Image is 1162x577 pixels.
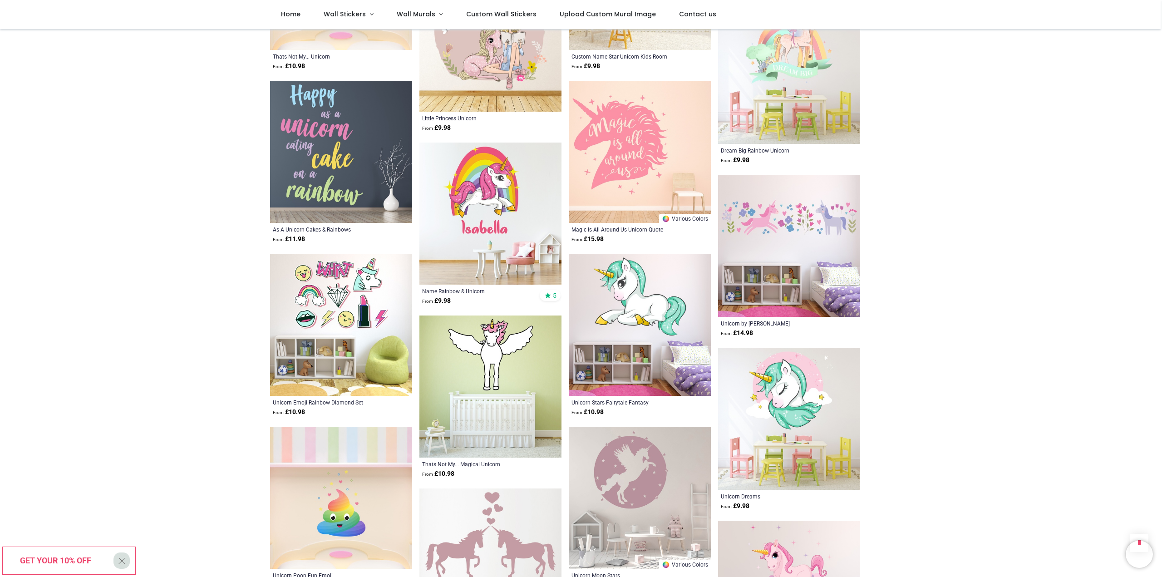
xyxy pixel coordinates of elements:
[571,235,604,244] strong: £ 15.98
[324,10,366,19] span: Wall Stickers
[560,10,656,19] span: Upload Custom Mural Image
[419,143,561,285] img: Personalised Name Rainbow & Unicorn Wall Sticker
[422,287,532,295] a: Name Rainbow & Unicorn
[571,64,582,69] span: From
[571,53,681,60] a: Custom Name Star Unicorn Kids Room
[718,175,860,317] img: Unicorn Wall Sticker by Klara Hawkins
[659,214,711,223] a: Various Colors
[422,296,451,306] strong: £ 9.98
[571,410,582,415] span: From
[422,299,433,304] span: From
[270,254,412,396] img: Unicorn Emoji Rainbow Diamond Wall Sticker Set
[273,64,284,69] span: From
[721,158,732,163] span: From
[422,126,433,131] span: From
[273,235,305,244] strong: £ 11.98
[422,123,451,133] strong: £ 9.98
[422,460,532,468] a: Thats Not My... Magical Unicorn
[721,156,749,165] strong: £ 9.98
[571,62,600,71] strong: £ 9.98
[422,469,454,478] strong: £ 10.98
[569,81,711,223] img: Magic Is All Around Us Unicorn Quote Wall Sticker
[397,10,435,19] span: Wall Murals
[270,427,412,569] img: Unicorn Poop Fun Emoji Wall Sticker
[273,226,382,233] a: As A Unicorn Cakes & Rainbows
[659,560,711,569] a: Various Colors
[273,237,284,242] span: From
[721,147,830,154] a: Dream Big Rainbow Unicorn
[721,493,830,500] a: Unicorn Dreams
[721,320,830,327] a: Unicorn by [PERSON_NAME]
[721,504,732,509] span: From
[721,502,749,511] strong: £ 9.98
[571,408,604,417] strong: £ 10.98
[281,10,300,19] span: Home
[273,408,305,417] strong: £ 10.98
[270,81,412,223] img: Happy As A Unicorn Cakes & Rainbows Wall Sticker
[273,399,382,406] a: Unicorn Emoji Rainbow Diamond Set
[1126,541,1153,568] iframe: Brevo live chat
[662,561,670,569] img: Color Wheel
[569,254,711,396] img: Unicorn Stars Fairytale Fantasy Wall Sticker
[718,348,860,490] img: Unicorn Dreams Wall Sticker
[466,10,537,19] span: Custom Wall Stickers
[422,114,532,122] a: Little Princess Unicorn
[718,2,860,144] img: Dream Big Rainbow Unicorn Wall Sticker
[569,427,711,569] img: Unicorn Moon Stars Wall Sticker
[571,399,681,406] a: Unicorn Stars Fairytale Fantasy
[273,53,382,60] a: Thats Not My... Unicorn
[721,329,753,338] strong: £ 14.98
[553,291,556,300] span: 5
[571,226,681,233] a: Magic Is All Around Us Unicorn Quote
[419,316,561,458] img: Thats Not My... Magical Unicorn Wall Sticker
[273,62,305,71] strong: £ 10.98
[422,472,433,477] span: From
[679,10,716,19] span: Contact us
[571,237,582,242] span: From
[721,331,732,336] span: From
[662,215,670,223] img: Color Wheel
[273,410,284,415] span: From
